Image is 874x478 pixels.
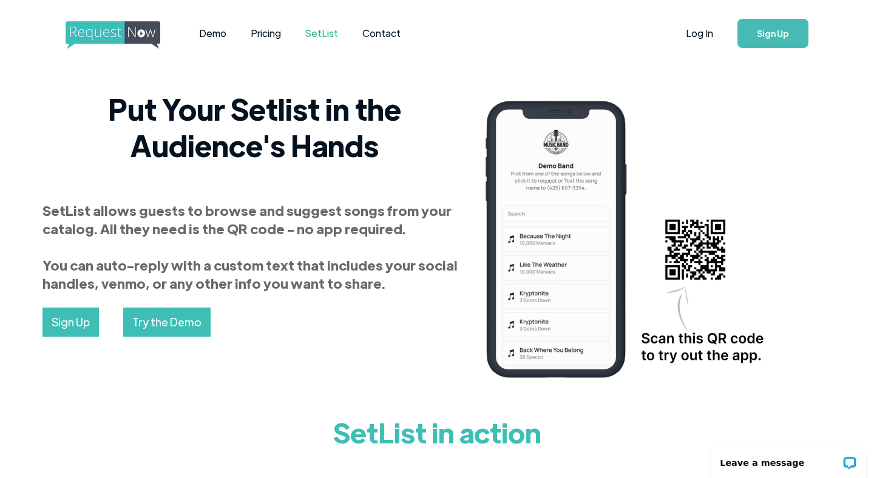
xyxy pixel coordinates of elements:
img: requestnow logo [66,21,183,49]
a: Sign Up [42,308,99,337]
strong: SetList allows guests to browse and suggest songs from your catalog. All they need is the QR code... [42,201,458,292]
a: Pricing [239,15,293,52]
a: SetList [293,15,350,52]
iframe: LiveChat chat widget [703,440,874,478]
a: Demo [187,15,239,52]
a: Try the Demo [123,308,211,337]
h2: Put Your Setlist in the Audience's Hands [42,90,467,163]
a: Contact [350,15,413,52]
a: Sign Up [737,19,808,48]
a: Log In [674,12,725,55]
h1: SetList in action [103,408,771,456]
a: home [66,21,157,45]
